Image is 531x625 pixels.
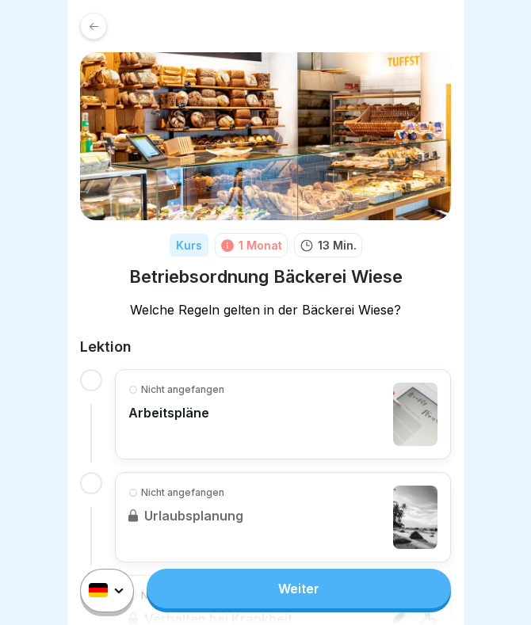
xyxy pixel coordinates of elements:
img: gu3ie2mcpzjjhoj82okl79dd.png [80,52,451,220]
div: Kurs [170,234,208,257]
p: Welche Regeln gelten in der Bäckerei Wiese? [80,301,451,318]
p: 13 Min. [318,237,357,253]
p: Arbeitspläne [128,405,224,421]
div: 1 Monat [239,237,282,253]
img: de.svg [89,584,108,598]
h2: Lektion [80,337,451,356]
img: zmaq5opngtd835yjxr23gom7.png [393,383,437,446]
p: Nicht angefangen [141,383,224,397]
h1: Betriebsordnung Bäckerei Wiese [129,265,403,288]
a: Weiter [147,569,451,608]
a: Nicht angefangenArbeitspläne [128,383,437,446]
